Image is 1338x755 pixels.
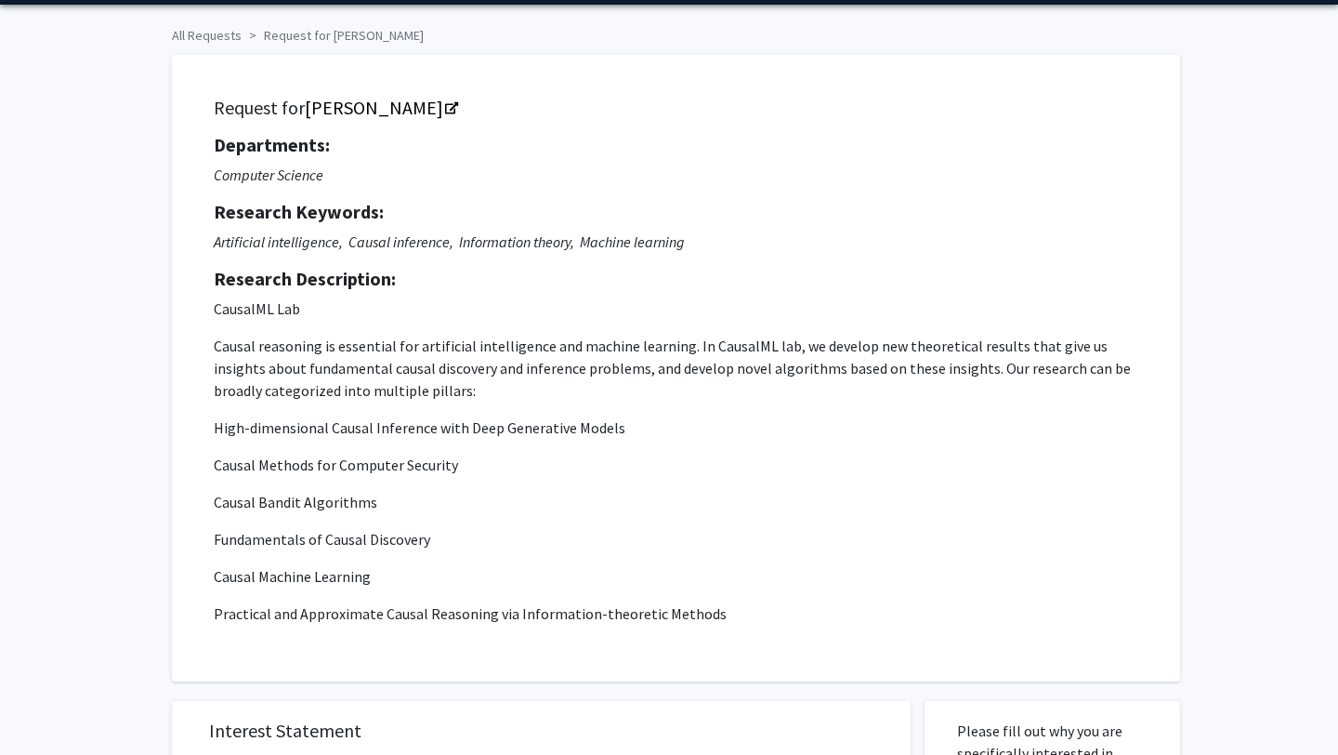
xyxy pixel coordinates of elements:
ol: breadcrumb [172,19,1166,46]
a: Opens in a new tab [305,96,456,119]
h5: Interest Statement [209,720,873,742]
a: All Requests [172,27,242,44]
p: CausalML Lab [214,298,1138,320]
p: Causal Machine Learning [214,565,1138,588]
p: Practical and Approximate Causal Reasoning via Information-theoretic Methods [214,603,1138,625]
li: Request for [PERSON_NAME] [242,26,424,46]
p: Fundamentals of Causal Discovery [214,528,1138,550]
p: High-dimensional Causal Inference with Deep Generative Models [214,417,1138,439]
iframe: Chat [14,671,79,741]
strong: Research Description: [214,267,396,290]
strong: Research Keywords: [214,200,384,223]
h5: Request for [214,97,1138,119]
p: Causal reasoning is essential for artificial intelligence and machine learning. In CausalML lab, ... [214,335,1138,402]
p: Causal Bandit Algorithms [214,491,1138,513]
p: Causal Methods for Computer Security [214,454,1138,476]
strong: Departments: [214,133,330,156]
i: Computer Science [214,166,323,184]
p: Artificial intelligence, Causal inference, Information theory, Machine learning [214,231,1138,253]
